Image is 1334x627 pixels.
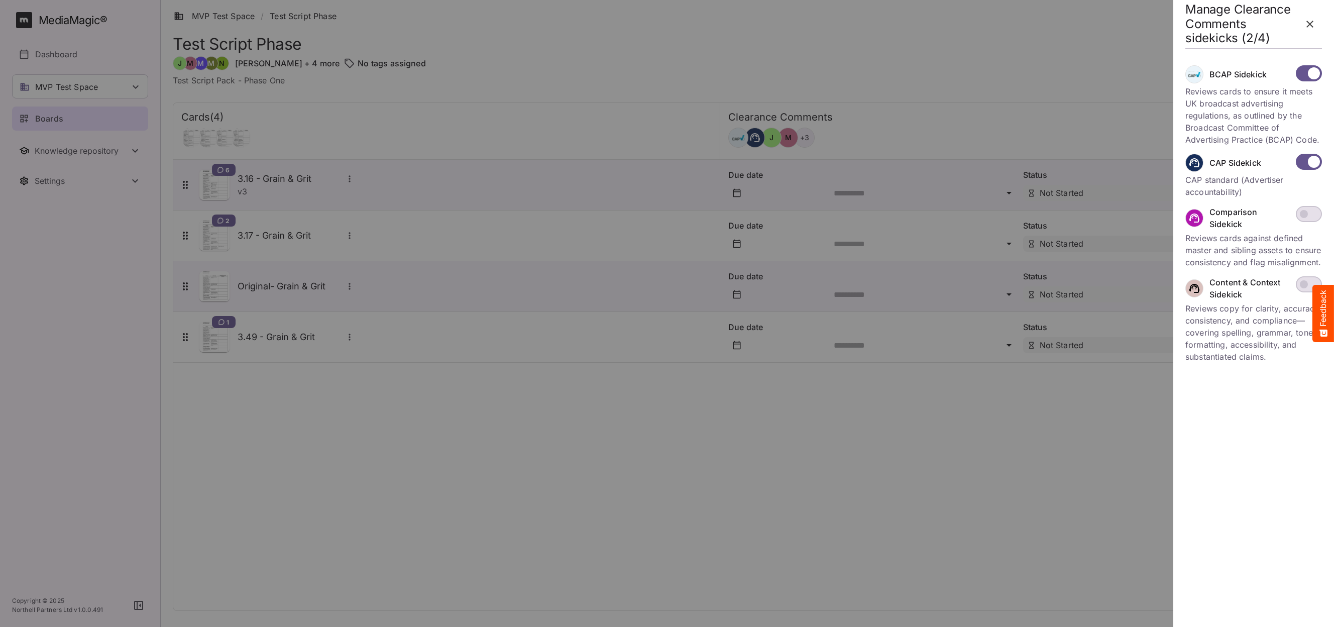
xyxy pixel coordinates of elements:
[1185,85,1322,146] p: Reviews cards to ensure it meets UK broadcast advertising regulations, as outlined by the Broadca...
[1209,276,1290,300] p: Content & Context Sidekick
[1209,206,1290,230] p: Comparison Sidekick
[1185,232,1322,268] p: Reviews cards against defined master and sibling assets to ensure consistency and flag misalignment.
[1209,157,1261,169] p: CAP Sidekick
[1312,285,1334,342] button: Feedback
[1185,3,1298,46] h2: Manage Clearance Comments sidekicks (2/4)
[1209,68,1267,80] p: BCAP Sidekick
[1185,302,1322,363] p: Reviews copy for clarity, accuracy, consistency, and compliance—covering spelling, grammar, tone,...
[1185,174,1322,198] p: CAP standard (Advertiser accountability)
